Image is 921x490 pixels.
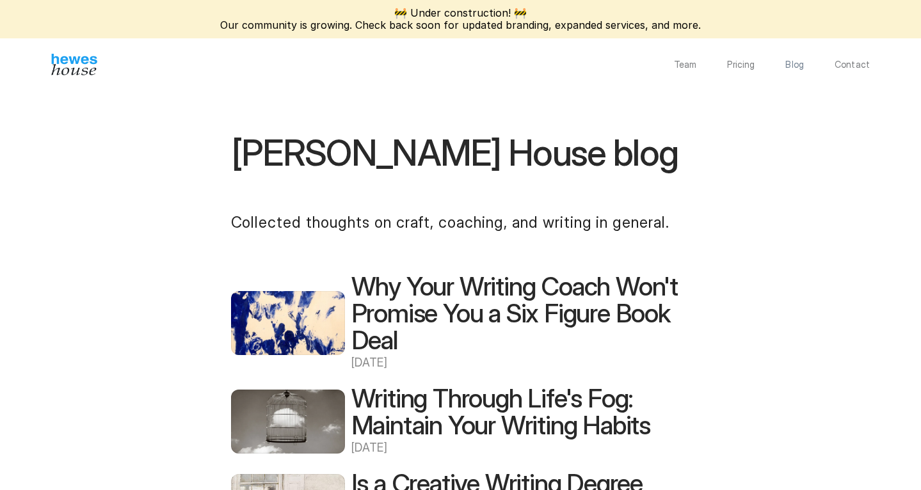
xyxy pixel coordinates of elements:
p: [DATE] [351,354,679,372]
p: [DATE] [351,439,679,457]
p: Collected thoughts on craft, coaching, and writing in general. [231,210,679,235]
a: Pricing [727,60,755,69]
a: Writing Through Life's Fog: Maintain Your Writing Habits[DATE] [231,385,679,457]
a: Blog [785,60,804,69]
img: Hewes House’s book coach services offer creative writing courses, writing class to learn differen... [51,54,97,75]
h2: Why Your Writing Coach Won't Promise You a Six Figure Book Deal [351,273,679,354]
a: Contact [835,60,870,69]
h2: Writing Through Life's Fog: Maintain Your Writing Habits [351,385,679,439]
p: 🚧 Under construction! 🚧 [220,7,701,19]
p: Our community is growing. Check back soon for updated branding, expanded services, and more. [220,19,701,31]
h1: [PERSON_NAME] House blog [231,134,679,172]
a: Why Your Writing Coach Won't Promise You a Six Figure Book Deal[DATE] [231,273,679,372]
a: Team [674,60,697,69]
